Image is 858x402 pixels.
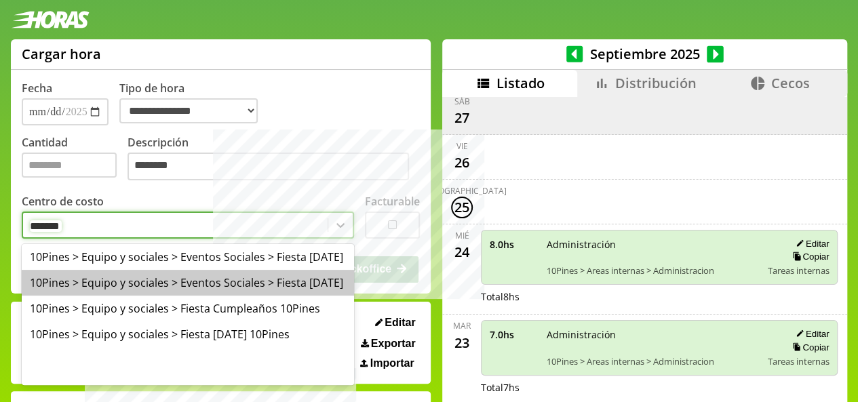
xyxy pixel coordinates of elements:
[583,45,707,63] span: Septiembre 2025
[451,197,473,218] div: 25
[547,238,758,251] span: Administración
[496,74,545,92] span: Listado
[11,11,90,28] img: logotipo
[370,357,414,369] span: Importar
[417,185,507,197] div: [DEMOGRAPHIC_DATA]
[22,244,354,270] div: 10Pines > Equipo y sociales > Eventos Sociales > Fiesta [DATE]
[481,381,838,394] div: Total 7 hs
[490,328,537,341] span: 7.0 hs
[119,98,258,123] select: Tipo de hora
[451,241,473,263] div: 24
[788,342,829,353] button: Copiar
[22,45,101,63] h1: Cargar hora
[454,230,469,241] div: mié
[788,251,829,262] button: Copiar
[792,328,829,340] button: Editar
[771,74,810,92] span: Cecos
[22,81,52,96] label: Fecha
[22,270,354,296] div: 10Pines > Equipo y sociales > Eventos Sociales > Fiesta [DATE]
[22,153,117,178] input: Cantidad
[22,296,354,321] div: 10Pines > Equipo y sociales > Fiesta Cumpleaños 10Pines
[371,316,420,329] button: Editar
[357,337,419,350] button: Exportar
[453,320,471,331] div: mar
[22,321,354,347] div: 10Pines > Equipo y sociales > Fiesta [DATE] 10Pines
[128,153,409,181] textarea: Descripción
[365,194,420,209] label: Facturable
[481,290,838,303] div: Total 8 hs
[547,264,758,277] span: 10Pines > Areas internas > Administracion
[451,107,473,129] div: 27
[454,96,469,107] div: sáb
[792,238,829,249] button: Editar
[490,238,537,251] span: 8.0 hs
[22,194,104,209] label: Centro de costo
[547,328,758,341] span: Administración
[767,264,829,277] span: Tareas internas
[451,152,473,174] div: 26
[22,135,128,184] label: Cantidad
[385,317,415,329] span: Editar
[128,135,420,184] label: Descripción
[615,74,697,92] span: Distribución
[547,355,758,367] span: 10Pines > Areas internas > Administracion
[451,331,473,353] div: 23
[119,81,269,125] label: Tipo de hora
[456,140,467,152] div: vie
[767,355,829,367] span: Tareas internas
[371,338,416,350] span: Exportar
